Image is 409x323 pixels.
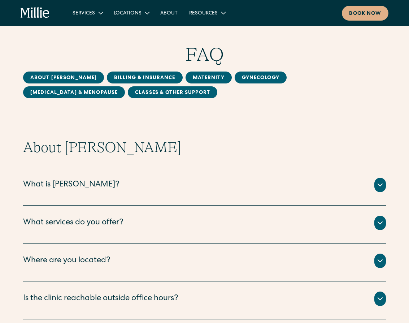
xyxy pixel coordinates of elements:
[23,139,386,156] h2: About [PERSON_NAME]
[23,179,119,191] div: What is [PERSON_NAME]?
[155,7,183,19] a: About
[349,10,381,18] div: Book now
[342,6,388,21] a: Book now
[23,43,386,66] h1: FAQ
[108,7,155,19] div: Locations
[186,72,232,83] a: MAternity
[189,10,218,17] div: Resources
[23,255,110,267] div: Where are you located?
[23,86,125,98] a: [MEDICAL_DATA] & Menopause
[107,72,182,83] a: Billing & Insurance
[73,10,95,17] div: Services
[235,72,287,83] a: Gynecology
[183,7,231,19] div: Resources
[114,10,142,17] div: Locations
[128,86,217,98] a: Classes & Other Support
[23,293,178,305] div: Is the clinic reachable outside office hours?
[23,217,123,229] div: What services do you offer?
[23,72,104,83] a: About [PERSON_NAME]
[21,7,49,18] a: home
[67,7,108,19] div: Services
